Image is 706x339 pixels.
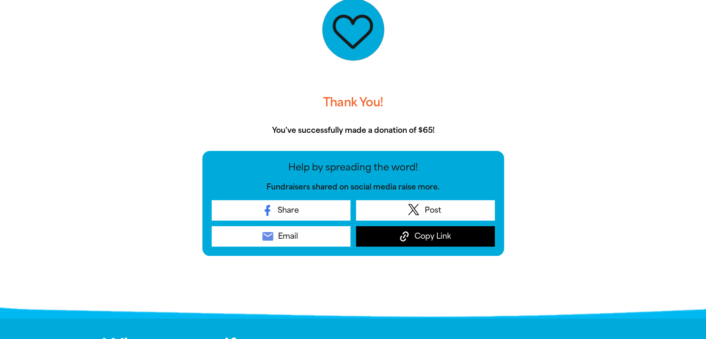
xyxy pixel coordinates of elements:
[425,205,441,216] span: Post
[212,200,350,221] a: Share
[212,160,495,174] p: Help by spreading the word!
[261,230,274,243] i: email
[415,231,451,242] span: Copy Link
[202,125,504,136] p: You've successfully made a donation of $65!
[356,226,495,247] button: Copy Link
[212,226,350,247] a: emailEmail
[212,182,495,193] p: Fundraisers shared on social media raise more.
[278,231,298,242] span: Email
[356,200,495,221] a: Post
[278,205,299,216] span: Share
[202,88,504,117] h3: Thank You!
